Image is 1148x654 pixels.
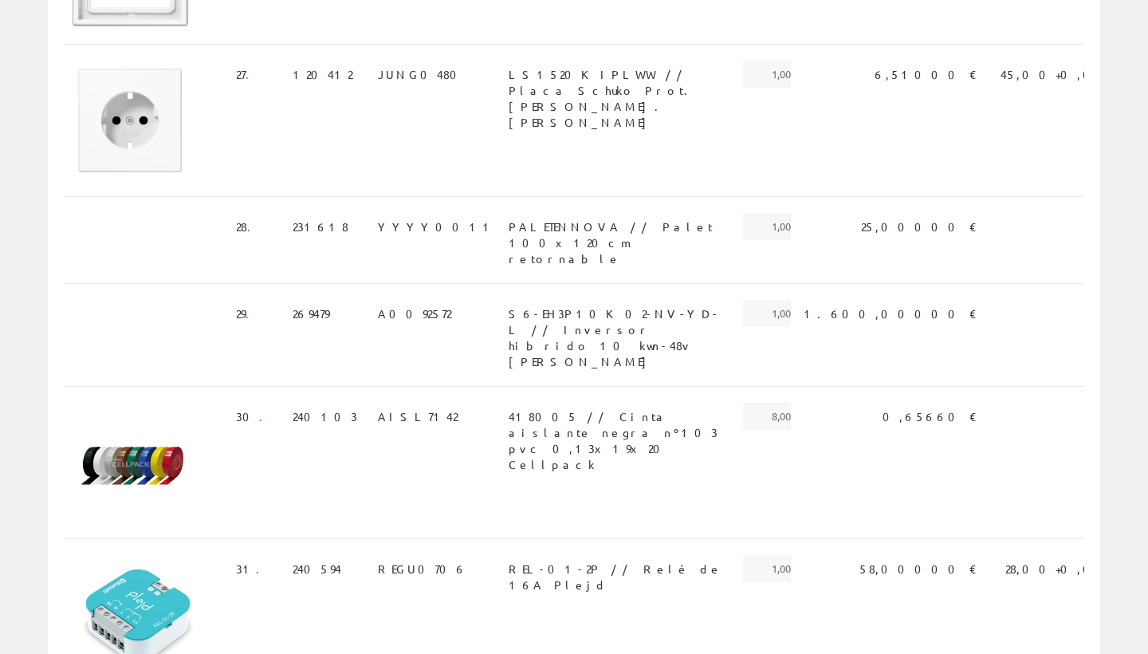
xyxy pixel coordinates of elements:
span: 29 [236,300,259,327]
span: REGU0706 [378,555,467,582]
span: 45,00+0,00 % [1001,61,1130,88]
a: . [259,409,273,424]
span: 28,00+0,00 % [1005,555,1130,582]
a: . [247,219,261,234]
span: S6-EH3P10K02-NV-YD-L // Inversor hibrido 10 kwn-48v [PERSON_NAME] [509,300,723,327]
span: 1,00 [743,213,791,240]
span: 28 [236,213,261,240]
span: 30 [236,403,273,430]
span: 1,00 [743,555,791,582]
a: . [256,561,269,576]
img: Foto artículo (150x150) [70,403,190,522]
span: YYYY0011 [378,213,496,240]
span: PALETENNOVA // Palet 100x120cm retornable [509,213,723,240]
img: Foto artículo (150x150) [70,61,190,180]
span: 418005 // Cinta aislante negra nº103 pvc 0,13x19x20 Cellpack [509,403,723,430]
span: 31 [236,555,269,582]
span: AISL7142 [378,403,458,430]
span: 25,00000 € [861,213,977,240]
span: 231618 [293,213,348,240]
span: REL-01-2P // Relé de 16A Plejd [509,555,723,582]
span: 58,00000 € [859,555,977,582]
span: 269479 [293,300,329,327]
span: 1,00 [743,300,791,327]
a: . [246,67,259,81]
span: 240594 [293,555,341,582]
span: A0092572 [378,300,451,327]
span: LS1520KIPLWW // Placa Schuko Prot.[PERSON_NAME].[PERSON_NAME] [509,61,723,88]
span: 120412 [293,61,352,88]
span: 8,00 [743,403,791,430]
span: 1.600,00000 € [804,300,977,327]
span: 240103 [293,403,357,430]
span: 0,65660 € [883,403,977,430]
span: 6,51000 € [875,61,977,88]
span: 27 [236,61,259,88]
span: JUNG0480 [378,61,466,88]
a: . [246,306,259,321]
span: 1,00 [743,61,791,88]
